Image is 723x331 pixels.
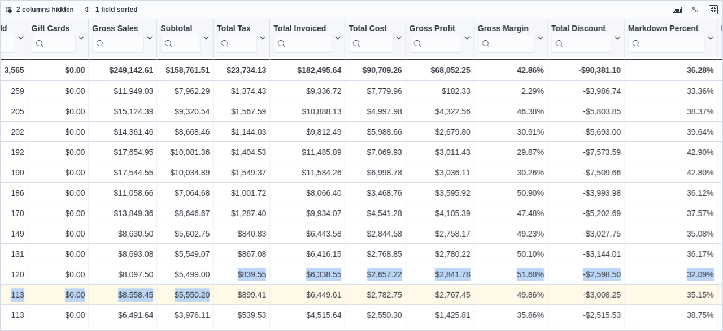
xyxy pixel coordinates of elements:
[217,166,266,179] div: $1,549.37
[92,84,153,98] div: $11,949.03
[160,308,210,322] div: $3,976.11
[478,268,544,281] div: 51.68%
[32,105,85,118] div: $0.00
[32,207,85,220] div: $0.00
[628,186,713,200] div: 36.12%
[551,166,621,179] div: -$7,509.66
[628,308,713,322] div: 38.75%
[160,145,210,159] div: $10,081.36
[95,5,138,14] span: 1 field sorted
[92,247,153,261] div: $8,693.08
[160,125,210,139] div: $8,668.46
[349,24,402,53] button: Total Cost
[217,84,266,98] div: $1,374.43
[92,24,153,53] button: Gross Sales
[273,24,332,53] div: Total Invoiced
[1,3,79,16] button: 2 columns hidden
[273,268,341,281] div: $6,338.55
[217,24,257,53] div: Total Tax
[628,125,713,139] div: 39.64%
[478,247,544,261] div: 50.10%
[273,24,332,35] div: Total Invoiced
[160,186,210,200] div: $7,064.68
[160,105,210,118] div: $9,320.54
[160,227,210,240] div: $5,602.75
[80,3,142,16] button: 1 field sorted
[478,308,544,322] div: 35.86%
[551,308,621,322] div: -$2,515.53
[410,166,471,179] div: $3,036.11
[707,3,720,16] button: Exit fullscreen
[32,186,85,200] div: $0.00
[92,125,153,139] div: $14,361.46
[92,186,153,200] div: $11,058.66
[551,186,621,200] div: -$3,993.98
[217,105,266,118] div: $1,567.59
[551,227,621,240] div: -$3,027.75
[551,24,612,35] div: Total Discount
[160,268,210,281] div: $5,499.00
[32,24,85,53] button: Gift Cards
[92,24,144,53] div: Gross Sales
[32,145,85,159] div: $0.00
[160,166,210,179] div: $10,034.89
[551,84,621,98] div: -$3,986.74
[92,288,153,302] div: $8,558.45
[670,3,684,16] button: Keyboard shortcuts
[628,268,713,281] div: 32.09%
[410,24,461,35] div: Gross Profit
[628,247,713,261] div: 36.17%
[273,186,341,200] div: $8,066.40
[478,105,544,118] div: 46.38%
[349,186,402,200] div: $3,468.76
[628,84,713,98] div: 33.36%
[160,63,210,77] div: $158,761.51
[217,63,266,77] div: $23,734.13
[410,288,471,302] div: $2,767.45
[349,63,402,77] div: $90,709.26
[628,166,713,179] div: 42.80%
[410,105,471,118] div: $4,322.56
[349,207,402,220] div: $4,541.28
[551,247,621,261] div: -$3,144.01
[349,125,402,139] div: $5,988.66
[273,166,341,179] div: $11,584.26
[551,63,621,77] div: -$90,381.10
[217,268,266,281] div: $839.55
[160,24,201,35] div: Subtotal
[478,63,544,77] div: 42.86%
[628,63,713,77] div: 36.28%
[32,268,85,281] div: $0.00
[349,105,402,118] div: $4,997.98
[160,207,210,220] div: $8,646.67
[410,227,471,240] div: $2,758.17
[410,268,471,281] div: $2,841.78
[92,227,153,240] div: $8,630.50
[410,84,471,98] div: $182.33
[92,166,153,179] div: $17,544.55
[628,145,713,159] div: 42.90%
[349,227,402,240] div: $2,844.58
[273,125,341,139] div: $9,812.49
[628,24,704,53] div: Markdown Percent
[32,125,85,139] div: $0.00
[551,288,621,302] div: -$3,008.25
[628,207,713,220] div: 37.57%
[410,63,471,77] div: $68,052.25
[273,207,341,220] div: $9,934.07
[217,145,266,159] div: $1,404.53
[349,308,402,322] div: $2,550.30
[349,288,402,302] div: $2,782.75
[32,227,85,240] div: $0.00
[478,288,544,302] div: 49.86%
[273,24,341,53] button: Total Invoiced
[273,145,341,159] div: $11,485.89
[273,227,341,240] div: $6,443.58
[217,125,266,139] div: $1,144.03
[551,105,621,118] div: -$5,803.85
[92,24,144,35] div: Gross Sales
[478,207,544,220] div: 47.48%
[160,84,210,98] div: $7,962.29
[410,145,471,159] div: $3,011.43
[551,125,621,139] div: -$5,693.00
